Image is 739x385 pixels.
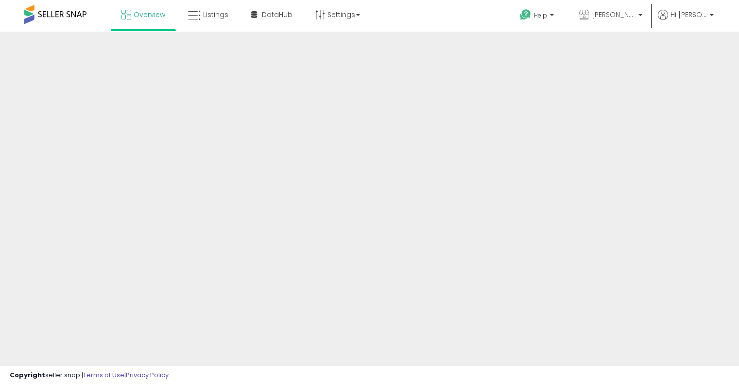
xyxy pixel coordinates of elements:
[203,10,228,19] span: Listings
[10,371,169,380] div: seller snap | |
[519,9,532,21] i: Get Help
[262,10,292,19] span: DataHub
[512,1,564,32] a: Help
[126,370,169,380] a: Privacy Policy
[592,10,636,19] span: [PERSON_NAME] & [PERSON_NAME] LLC
[10,370,45,380] strong: Copyright
[670,10,707,19] span: Hi [PERSON_NAME]
[134,10,165,19] span: Overview
[658,10,714,32] a: Hi [PERSON_NAME]
[534,11,547,19] span: Help
[83,370,124,380] a: Terms of Use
